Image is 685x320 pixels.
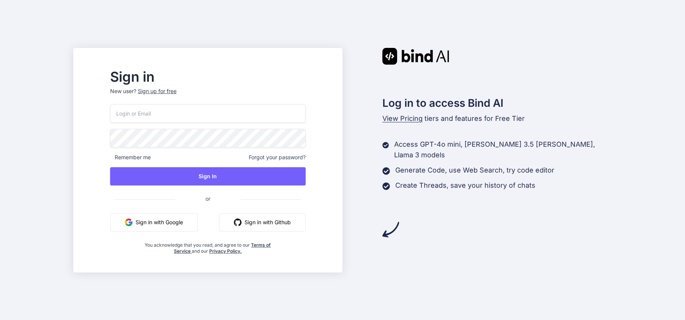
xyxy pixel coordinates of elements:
p: Create Threads, save your history of chats [395,180,535,191]
input: Login or Email [110,104,306,123]
button: Sign in with Github [219,213,306,231]
span: Remember me [110,154,151,161]
span: or [175,189,241,208]
div: You acknowledge that you read, and agree to our and our [143,238,273,254]
button: Sign In [110,167,306,185]
div: Sign up for free [138,87,177,95]
img: arrow [382,221,399,238]
a: Terms of Service [174,242,271,254]
a: Privacy Policy. [209,248,242,254]
span: Forgot your password? [249,154,306,161]
p: Access GPT-4o mini, [PERSON_NAME] 3.5 [PERSON_NAME], Llama 3 models [394,139,612,160]
p: tiers and features for Free Tier [382,113,612,124]
img: Bind AI logo [382,48,449,65]
span: View Pricing [382,114,423,122]
img: github [234,219,241,226]
p: New user? [110,87,306,104]
h2: Sign in [110,71,306,83]
p: Generate Code, use Web Search, try code editor [395,165,554,176]
h2: Log in to access Bind AI [382,95,612,111]
img: google [125,219,133,226]
button: Sign in with Google [110,213,198,231]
